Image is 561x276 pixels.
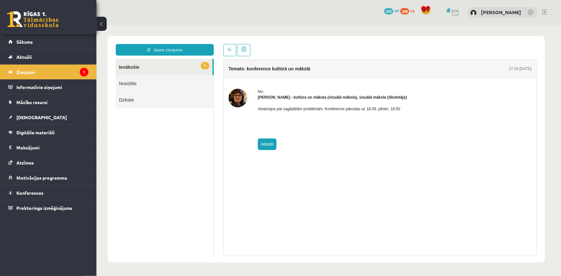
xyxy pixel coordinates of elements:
h4: Temats: konference kultūrā un mākslā [132,41,214,47]
img: Ilze Kolka - kultūra un māksla (vizuālā māksla), vizuālā māksla [132,64,151,83]
span: 288 [400,8,409,14]
legend: Informatīvie ziņojumi [16,80,88,94]
a: Proktoringa izmēģinājums [8,200,88,215]
a: Digitālie materiāli [8,125,88,140]
span: Sākums [16,39,33,45]
a: Mācību resursi [8,95,88,110]
span: Digitālie materiāli [16,129,55,135]
span: Motivācijas programma [16,175,67,181]
span: mP [394,8,399,13]
span: Proktoringa izmēģinājums [16,205,72,211]
a: [PERSON_NAME] [481,9,521,15]
span: 370 [384,8,393,14]
span: xp [410,8,414,13]
span: 1 [104,37,113,45]
a: Sākums [8,34,88,49]
a: Nosūtītie [19,50,117,67]
a: Ziņojumi1 [8,65,88,79]
i: 1 [80,68,88,76]
a: Dzēstie [19,67,117,83]
div: No: [161,64,311,70]
a: 288 xp [400,8,418,13]
a: 1Ienākošie [19,34,116,50]
span: [DEMOGRAPHIC_DATA] [16,114,67,120]
span: Konferences [16,190,43,196]
a: Konferences [8,185,88,200]
p: Atvainojos par sagādātām problēmām. Konference pārceļas uz 18.09. plkstn. 16:50 [161,81,311,87]
a: [DEMOGRAPHIC_DATA] [8,110,88,125]
a: Atbildēt [161,114,180,125]
span: Atzīmes [16,160,34,165]
img: Ingus Riciks [470,10,477,16]
a: Rīgas 1. Tālmācības vidusskola [7,11,59,27]
legend: Ziņojumi [16,65,88,79]
a: Informatīvie ziņojumi [8,80,88,94]
strong: [PERSON_NAME] - kultūra un māksla (vizuālā māksla), vizuālā māksla (Skolotājs) [161,70,311,75]
div: 17:28 [DATE] [412,41,435,47]
a: Maksājumi [8,140,88,155]
a: Jauns ziņojums [19,19,117,31]
a: Motivācijas programma [8,170,88,185]
legend: Maksājumi [16,140,88,155]
a: 370 mP [384,8,399,13]
span: Mācību resursi [16,99,48,105]
a: Aktuāli [8,49,88,64]
a: Atzīmes [8,155,88,170]
span: Aktuāli [16,54,32,60]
